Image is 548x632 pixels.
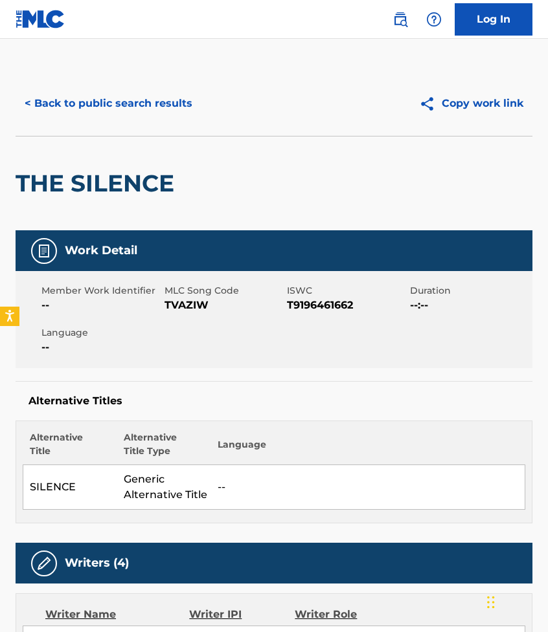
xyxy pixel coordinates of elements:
[295,607,391,622] div: Writer Role
[23,431,117,465] th: Alternative Title
[65,556,129,571] h5: Writers (4)
[36,243,52,259] img: Work Detail
[455,3,532,36] a: Log In
[211,465,525,510] td: --
[287,298,407,313] span: T9196461662
[410,284,530,298] span: Duration
[16,169,181,198] h2: THE SILENCE
[36,556,52,571] img: Writers
[41,284,161,298] span: Member Work Identifier
[410,298,530,313] span: --:--
[117,465,211,510] td: Generic Alternative Title
[45,607,189,622] div: Writer Name
[483,570,548,632] iframe: Chat Widget
[287,284,407,298] span: ISWC
[487,583,495,622] div: Drag
[29,395,519,408] h5: Alternative Titles
[211,431,525,465] th: Language
[65,243,137,258] h5: Work Detail
[16,87,201,120] button: < Back to public search results
[387,6,413,32] a: Public Search
[16,10,65,28] img: MLC Logo
[419,96,442,112] img: Copy work link
[410,87,532,120] button: Copy work link
[165,284,284,298] span: MLC Song Code
[41,298,161,313] span: --
[23,465,117,510] td: SILENCE
[117,431,211,465] th: Alternative Title Type
[393,12,408,27] img: search
[41,326,161,340] span: Language
[165,298,284,313] span: TVAZIW
[421,6,447,32] div: Help
[41,340,161,355] span: --
[189,607,295,622] div: Writer IPI
[426,12,442,27] img: help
